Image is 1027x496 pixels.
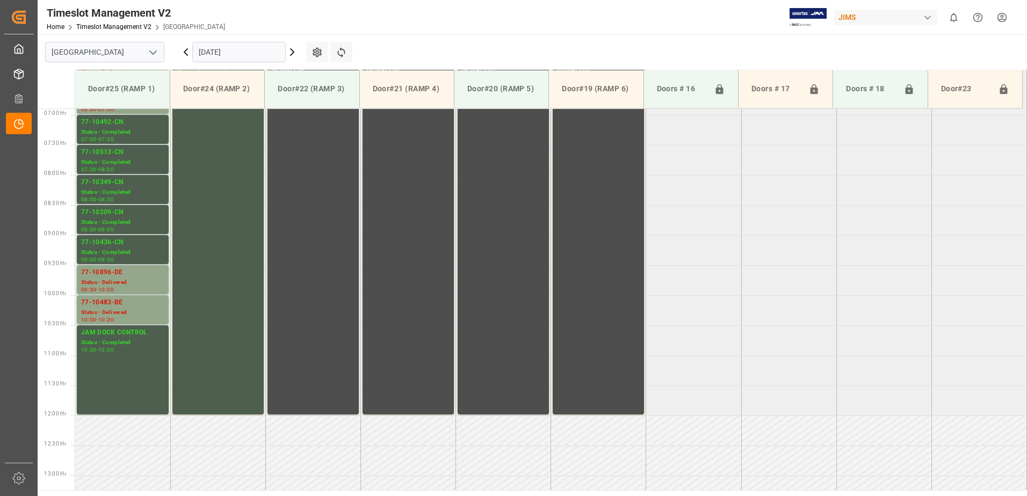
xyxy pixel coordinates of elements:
div: 10:00 [98,287,114,292]
input: Type to search/select [45,42,164,62]
div: - [97,107,98,112]
img: Exertis%20JAM%20-%20Email%20Logo.jpg_1722504956.jpg [790,8,827,27]
div: - [97,287,98,292]
div: Status - Completed [81,188,164,197]
div: 08:00 [98,167,114,172]
span: 08:00 Hr [44,170,66,176]
div: Status - Completed [81,128,164,137]
div: 08:30 [98,197,114,202]
span: 08:30 Hr [44,200,66,206]
div: 77-10492-CN [81,117,164,128]
div: Status - Completed [81,218,164,227]
div: - [97,317,98,322]
div: 77-10483-BE [81,297,164,308]
div: Timeslot Management V2 [47,5,225,21]
div: Door#24 (RAMP 2) [179,79,256,99]
input: DD.MM.YYYY [192,42,286,62]
div: 77-10513-CN [81,147,164,158]
div: 08:30 [81,227,97,232]
div: - [97,257,98,262]
div: - [97,137,98,142]
div: - [97,167,98,172]
div: - [97,347,98,352]
div: Door#25 (RAMP 1) [84,79,161,99]
span: 11:00 Hr [44,351,66,356]
div: 07:30 [81,167,97,172]
a: Timeslot Management V2 [76,23,151,31]
span: 12:00 Hr [44,411,66,417]
div: Doors # 16 [653,79,710,99]
span: 09:30 Hr [44,260,66,266]
div: 06:30 [81,107,97,112]
div: 08:00 [81,197,97,202]
span: 11:30 Hr [44,381,66,386]
a: Home [47,23,64,31]
div: Doors # 17 [747,79,804,99]
div: 10:00 [81,317,97,322]
div: Status - Completed [81,248,164,257]
div: JIMS [834,10,937,25]
div: Door#22 (RAMP 3) [273,79,350,99]
div: Door#19 (RAMP 6) [558,79,634,99]
div: 09:00 [98,227,114,232]
div: 07:00 [81,137,97,142]
span: 07:30 Hr [44,140,66,146]
button: open menu [144,44,161,61]
span: 12:30 Hr [44,441,66,447]
div: Status - Completed [81,338,164,347]
div: JAM DOCK CONTROL [81,327,164,338]
div: Status - Delivered [81,308,164,317]
div: Status - Delivered [81,278,164,287]
div: 77-10896-DE [81,267,164,278]
div: 09:30 [81,287,97,292]
span: 07:00 Hr [44,110,66,116]
span: 10:00 Hr [44,290,66,296]
div: 10:30 [81,347,97,352]
div: Door#21 (RAMP 4) [368,79,445,99]
div: Status - Completed [81,158,164,167]
div: 77-10209-CN [81,207,164,218]
div: 10:30 [98,317,114,322]
div: 09:30 [98,257,114,262]
div: Doors # 18 [842,79,899,99]
div: 77-10349-CN [81,177,164,188]
button: JIMS [834,7,942,27]
span: 10:30 Hr [44,320,66,326]
div: 12:00 [98,347,114,352]
div: Door#23 [937,79,994,99]
div: 77-10436-CN [81,237,164,248]
div: 07:00 [98,107,114,112]
span: 09:00 Hr [44,230,66,236]
button: show 0 new notifications [942,5,966,30]
div: 07:30 [98,137,114,142]
div: Door#20 (RAMP 5) [463,79,540,99]
div: - [97,197,98,202]
button: Help Center [966,5,990,30]
div: 09:00 [81,257,97,262]
span: 13:00 Hr [44,471,66,477]
div: - [97,227,98,232]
